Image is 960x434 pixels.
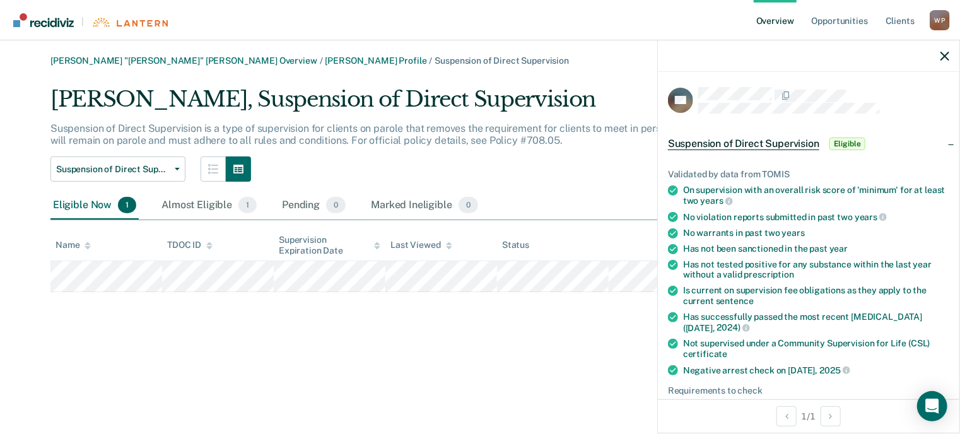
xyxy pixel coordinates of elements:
div: Suspension of Direct SupervisionEligible [658,124,959,164]
a: [PERSON_NAME] "[PERSON_NAME]" [PERSON_NAME] Overview [50,56,317,66]
span: Suspension of Direct Supervision [435,56,570,66]
span: certificate [683,349,727,359]
span: prescription [744,269,794,279]
span: 1 [238,197,257,213]
div: On supervision with an overall risk score of 'minimum' for at least two [683,185,949,206]
span: Eligible [829,138,865,150]
div: Not supervised under a Community Supervision for Life (CSL) [683,338,949,360]
div: Open Intercom Messenger [917,391,947,421]
div: Status [502,240,529,250]
button: Previous Opportunity [776,406,797,426]
div: Negative arrest check on [DATE], [683,365,949,376]
div: Has successfully passed the most recent [MEDICAL_DATA] ([DATE], [683,312,949,333]
span: | [74,16,91,27]
div: 1 / 1 [658,399,959,433]
img: Recidiviz [13,13,74,27]
div: [PERSON_NAME], Suspension of Direct Supervision [50,86,771,122]
div: Is current on supervision fee obligations as they apply to the current [683,285,949,307]
div: Last Viewed [390,240,452,250]
div: Almost Eligible [159,192,259,220]
div: TDOC ID [167,240,213,250]
span: year [829,243,848,254]
div: Marked Ineligible [368,192,481,220]
button: Profile dropdown button [930,10,950,30]
button: Next Opportunity [821,406,841,426]
span: Suspension of Direct Supervision [668,138,819,150]
div: Name [56,240,91,250]
span: 0 [326,197,346,213]
div: Eligible Now [50,192,139,220]
span: Suspension of Direct Supervision [56,164,170,175]
p: Suspension of Direct Supervision is a type of supervision for clients on parole that removes the ... [50,122,768,146]
div: Has not tested positive for any substance within the last year without a valid [683,259,949,281]
div: Has not been sanctioned in the past [683,243,949,254]
div: Supervision Expiration Date [279,235,380,256]
div: Requirements to check [668,385,949,396]
a: [PERSON_NAME] Profile [325,56,427,66]
span: / [317,56,325,66]
span: years [855,212,887,222]
div: No warrants in past two [683,228,949,238]
span: 0 [459,197,478,213]
div: No violation reports submitted in past two [683,211,949,223]
span: years [782,228,805,238]
span: sentence [716,296,754,306]
div: Pending [279,192,348,220]
span: 2024) [717,322,750,332]
div: Validated by data from TOMIS [668,169,949,180]
span: years [700,196,732,206]
div: W P [930,10,950,30]
img: Lantern [91,18,168,27]
span: 2025 [819,365,850,375]
span: 1 [118,197,136,213]
span: / [427,56,435,66]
